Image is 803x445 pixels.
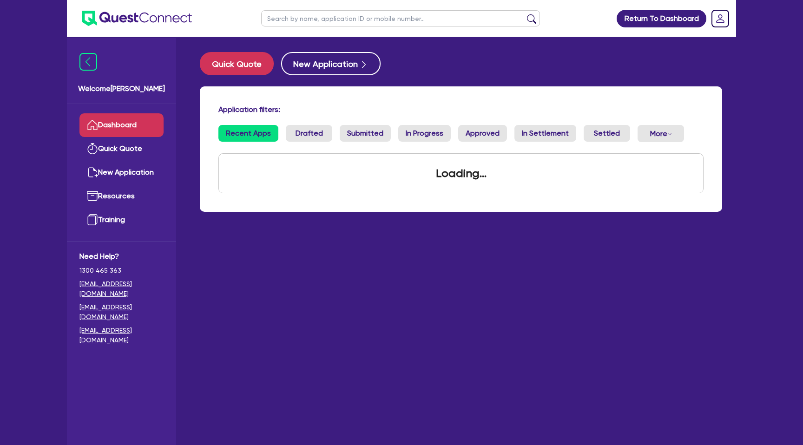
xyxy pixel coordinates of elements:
[82,11,192,26] img: quest-connect-logo-blue
[87,190,98,202] img: resources
[78,83,165,94] span: Welcome [PERSON_NAME]
[218,105,704,114] h4: Application filters:
[200,52,274,75] button: Quick Quote
[708,7,732,31] a: Dropdown toggle
[340,125,391,142] a: Submitted
[218,125,278,142] a: Recent Apps
[281,52,381,75] button: New Application
[79,137,164,161] a: Quick Quote
[79,279,164,299] a: [EMAIL_ADDRESS][DOMAIN_NAME]
[79,53,97,71] img: icon-menu-close
[79,161,164,184] a: New Application
[286,125,332,142] a: Drafted
[79,113,164,137] a: Dashboard
[638,125,684,142] button: Dropdown toggle
[425,154,498,193] div: Loading...
[79,326,164,345] a: [EMAIL_ADDRESS][DOMAIN_NAME]
[87,167,98,178] img: new-application
[261,10,540,26] input: Search by name, application ID or mobile number...
[514,125,576,142] a: In Settlement
[79,208,164,232] a: Training
[200,52,281,75] a: Quick Quote
[79,266,164,275] span: 1300 465 363
[87,143,98,154] img: quick-quote
[458,125,507,142] a: Approved
[398,125,451,142] a: In Progress
[79,251,164,262] span: Need Help?
[79,184,164,208] a: Resources
[87,214,98,225] img: training
[617,10,706,27] a: Return To Dashboard
[79,302,164,322] a: [EMAIL_ADDRESS][DOMAIN_NAME]
[584,125,630,142] a: Settled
